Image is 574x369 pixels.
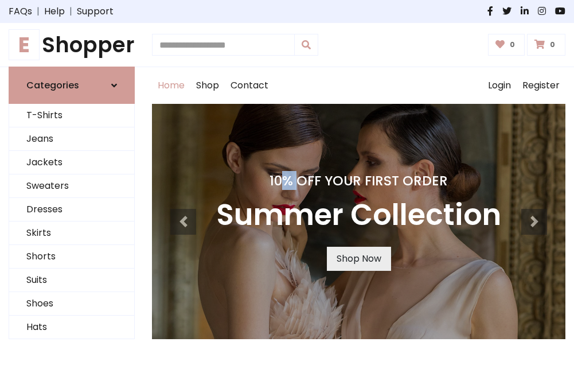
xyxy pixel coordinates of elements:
a: Hats [9,316,134,339]
a: 0 [527,34,565,56]
span: 0 [507,40,518,50]
a: Support [77,5,114,18]
a: Suits [9,269,134,292]
a: Sweaters [9,174,134,198]
a: Shoes [9,292,134,316]
a: Dresses [9,198,134,222]
span: 0 [547,40,558,50]
a: Categories [9,67,135,104]
a: Jeans [9,127,134,151]
a: Jackets [9,151,134,174]
span: | [32,5,44,18]
h1: Shopper [9,32,135,57]
a: Contact [225,67,274,104]
a: Login [482,67,517,104]
a: Register [517,67,565,104]
a: T-Shirts [9,104,134,127]
span: E [9,29,40,60]
h3: Summer Collection [216,198,501,233]
a: Shop [190,67,225,104]
h6: Categories [26,80,79,91]
h4: 10% Off Your First Order [216,173,501,189]
a: Home [152,67,190,104]
a: Shorts [9,245,134,269]
a: 0 [488,34,525,56]
a: Help [44,5,65,18]
a: EShopper [9,32,135,57]
a: Skirts [9,222,134,245]
span: | [65,5,77,18]
a: FAQs [9,5,32,18]
a: Shop Now [327,247,391,271]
